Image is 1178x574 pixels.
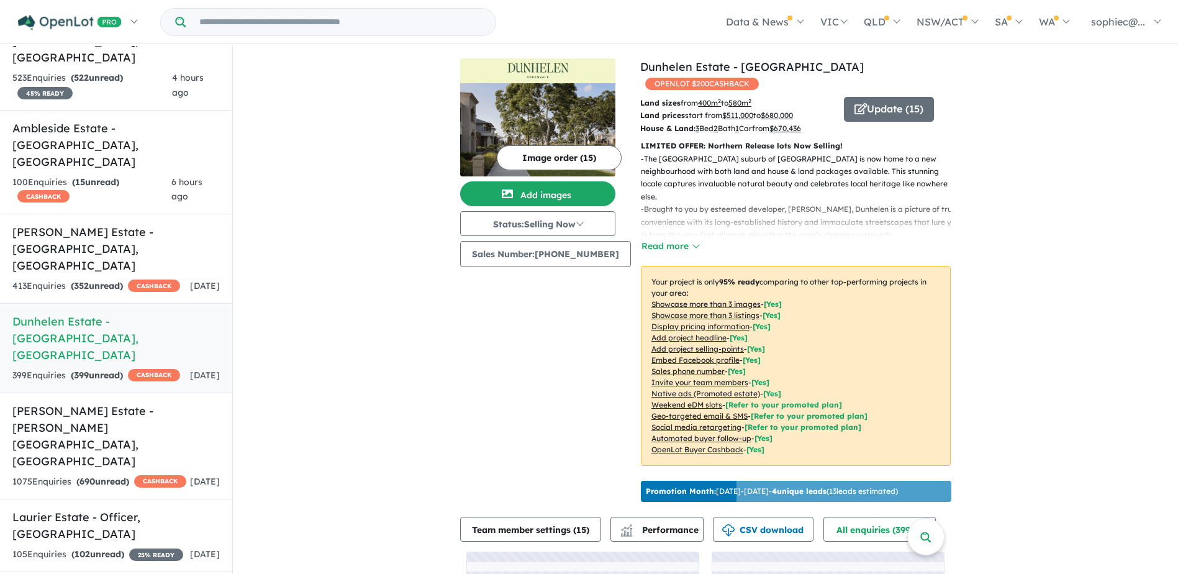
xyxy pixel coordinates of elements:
strong: ( unread) [71,370,123,381]
span: [ Yes ] [763,311,781,320]
u: Sales phone number [651,367,725,376]
p: Bed Bath Car from [640,122,835,135]
u: Automated buyer follow-up [651,434,751,443]
h5: [PERSON_NAME] Estate - [GEOGRAPHIC_DATA] , [GEOGRAPHIC_DATA] [12,224,220,274]
span: [ Yes ] [751,378,769,387]
p: start from [640,109,835,122]
img: download icon [722,524,735,537]
button: CSV download [713,517,813,542]
span: [DATE] [190,476,220,487]
img: Dunhelen Estate - Greenvale [460,83,615,176]
u: Add project selling-points [651,344,744,353]
strong: ( unread) [71,72,123,83]
b: Land sizes [640,98,681,107]
button: Image order (15) [497,145,622,170]
span: [DATE] [190,280,220,291]
span: [ Yes ] [747,344,765,353]
u: Display pricing information [651,322,750,331]
span: [Yes] [746,445,764,454]
u: Invite your team members [651,378,748,387]
span: sophiec@... [1091,16,1145,28]
u: Showcase more than 3 listings [651,311,759,320]
button: Update (15) [844,97,934,122]
p: - Brought to you by esteemed developer, [PERSON_NAME], Dunhelen is a picture of true convenience ... [641,203,961,241]
u: OpenLot Buyer Cashback [651,445,743,454]
img: bar-chart.svg [620,528,633,536]
span: CASHBACK [128,280,180,292]
u: 2 [714,124,718,133]
button: All enquiries (399) [823,517,936,542]
span: [ Yes ] [728,367,746,376]
span: 4 hours ago [172,72,204,98]
input: Try estate name, suburb, builder or developer [188,9,493,35]
b: Promotion Month: [646,486,716,496]
span: 6 hours ago [171,176,202,203]
span: CASHBACK [128,369,180,381]
a: Dunhelen Estate - [GEOGRAPHIC_DATA] [640,60,864,74]
strong: ( unread) [76,476,129,487]
div: 399 Enquir ies [12,368,180,383]
u: Native ads (Promoted estate) [651,389,760,398]
sup: 2 [748,98,751,104]
div: 523 Enquir ies [12,71,172,101]
span: Performance [622,524,699,535]
p: from [640,97,835,109]
u: Geo-targeted email & SMS [651,411,748,421]
b: 95 % ready [719,277,759,286]
img: Dunhelen Estate - Greenvale Logo [465,63,610,78]
span: [ Yes ] [753,322,771,331]
h5: Dunhelen Estate - [GEOGRAPHIC_DATA] , [GEOGRAPHIC_DATA] [12,313,220,363]
button: Performance [610,517,704,542]
u: Weekend eDM slots [651,400,722,409]
strong: ( unread) [71,280,123,291]
span: 352 [74,280,89,291]
p: Your project is only comparing to other top-performing projects in your area: - - - - - - - - - -... [641,266,951,466]
sup: 2 [718,98,721,104]
p: LIMITED OFFER: Northern Release lots Now Selling! [641,140,951,152]
button: Status:Selling Now [460,211,615,236]
h5: Ambleside Estate - [GEOGRAPHIC_DATA] , [GEOGRAPHIC_DATA] [12,120,220,170]
span: OPENLOT $ 200 CASHBACK [645,78,759,90]
u: 400 m [698,98,721,107]
button: Team member settings (15) [460,517,601,542]
u: 580 m [728,98,751,107]
h5: [PERSON_NAME] Estate - [PERSON_NAME][GEOGRAPHIC_DATA] , [GEOGRAPHIC_DATA] [12,403,220,470]
button: Sales Number:[PHONE_NUMBER] [460,241,631,267]
span: [Yes] [754,434,772,443]
img: Openlot PRO Logo White [18,15,122,30]
u: $ 511,000 [722,111,753,120]
strong: ( unread) [71,549,124,560]
a: Dunhelen Estate - Greenvale LogoDunhelen Estate - Greenvale [460,58,615,176]
span: [Refer to your promoted plan] [745,422,861,432]
span: [ Yes ] [764,299,782,309]
span: [Refer to your promoted plan] [751,411,868,421]
span: CASHBACK [17,190,70,203]
u: 3 [695,124,699,133]
span: [DATE] [190,370,220,381]
span: 399 [74,370,89,381]
u: Showcase more than 3 images [651,299,761,309]
b: Land prices [640,111,685,120]
span: 45 % READY [17,87,73,99]
span: to [721,98,751,107]
span: [ Yes ] [730,333,748,342]
h5: Laurier Estate - Officer , [GEOGRAPHIC_DATA] [12,509,220,542]
b: 4 unique leads [772,486,827,496]
u: Social media retargeting [651,422,741,432]
span: 15 [75,176,85,188]
div: 100 Enquir ies [12,175,171,205]
img: line-chart.svg [621,524,632,531]
span: 102 [75,549,90,560]
div: 413 Enquir ies [12,279,180,294]
span: CASHBACK [134,475,186,488]
u: $ 680,000 [761,111,793,120]
div: 105 Enquir ies [12,547,183,562]
span: [Refer to your promoted plan] [725,400,842,409]
span: 25 % READY [129,549,183,561]
span: 15 [576,524,586,535]
strong: ( unread) [72,176,119,188]
span: [Yes] [763,389,781,398]
button: Read more [641,239,699,253]
span: [DATE] [190,549,220,560]
b: House & Land: [640,124,695,133]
